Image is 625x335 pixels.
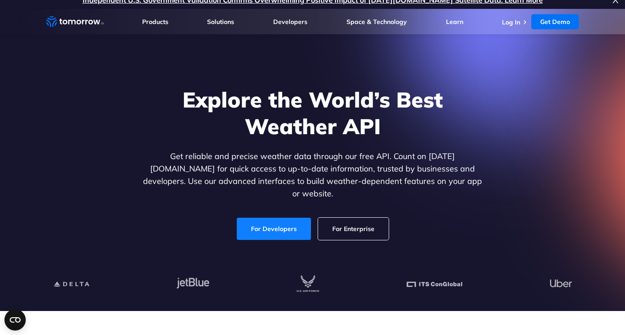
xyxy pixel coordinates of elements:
p: Get reliable and precise weather data through our free API. Count on [DATE][DOMAIN_NAME] for quic... [141,150,484,200]
a: Space & Technology [346,18,407,26]
a: Solutions [207,18,234,26]
a: Log In [502,18,520,26]
a: Products [142,18,168,26]
a: Get Demo [531,14,579,29]
h1: Explore the World’s Best Weather API [141,86,484,140]
a: Developers [273,18,307,26]
a: For Developers [237,218,311,240]
a: Learn [446,18,463,26]
a: For Enterprise [318,218,389,240]
button: Open CMP widget [4,309,26,331]
a: Home link [46,15,104,28]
